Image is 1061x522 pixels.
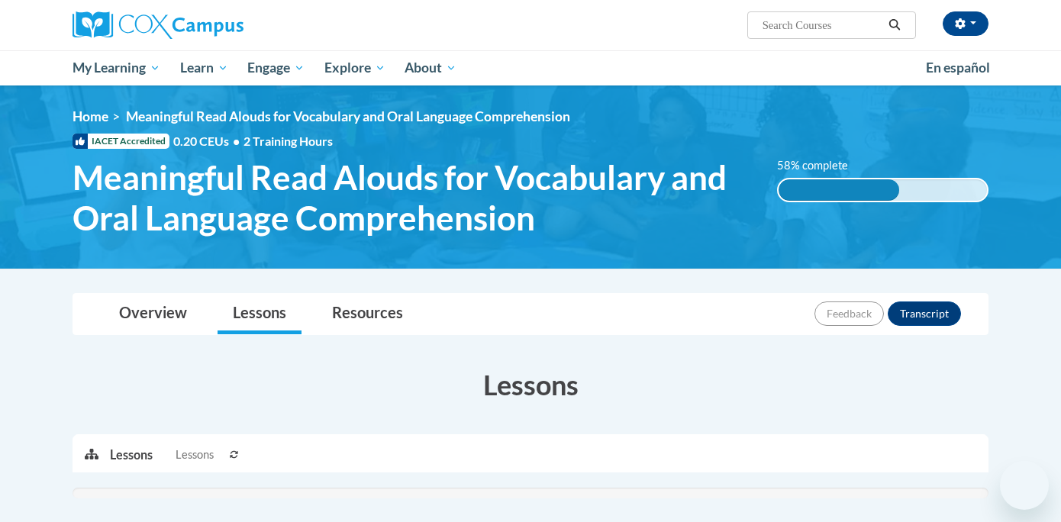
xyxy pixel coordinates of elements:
[761,16,883,34] input: Search Courses
[814,301,884,326] button: Feedback
[779,179,900,201] div: 58% complete
[180,59,228,77] span: Learn
[314,50,395,85] a: Explore
[73,108,108,124] a: Home
[237,50,314,85] a: Engage
[110,446,153,463] p: Lessons
[243,134,333,148] span: 2 Training Hours
[247,59,305,77] span: Engage
[926,60,990,76] span: En español
[173,133,243,150] span: 0.20 CEUs
[324,59,385,77] span: Explore
[916,52,1000,84] a: En español
[317,294,418,334] a: Resources
[777,157,865,174] label: 58% complete
[405,59,456,77] span: About
[126,108,570,124] span: Meaningful Read Alouds for Vocabulary and Oral Language Comprehension
[233,134,240,148] span: •
[888,301,961,326] button: Transcript
[395,50,467,85] a: About
[218,294,302,334] a: Lessons
[943,11,988,36] button: Account Settings
[73,11,243,39] img: Cox Campus
[176,446,214,463] span: Lessons
[73,59,160,77] span: My Learning
[73,157,754,238] span: Meaningful Read Alouds for Vocabulary and Oral Language Comprehension
[1000,461,1049,510] iframe: Button to launch messaging window
[883,16,906,34] button: Search
[170,50,238,85] a: Learn
[50,50,1011,85] div: Main menu
[73,11,363,39] a: Cox Campus
[73,134,169,149] span: IACET Accredited
[104,294,202,334] a: Overview
[63,50,170,85] a: My Learning
[73,366,988,404] h3: Lessons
